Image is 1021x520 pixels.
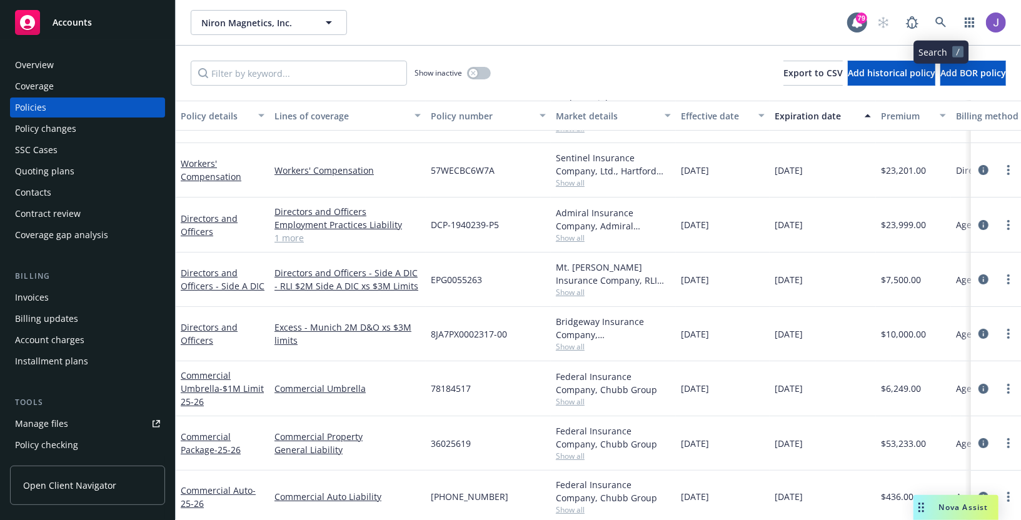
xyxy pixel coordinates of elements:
div: Installment plans [15,351,88,371]
div: 79 [856,12,867,24]
span: 8JA7PX0002317-00 [431,327,507,341]
div: Overview [15,55,54,75]
span: - 25-26 [181,484,256,509]
span: $10,000.00 [881,327,926,341]
span: [DATE] [775,218,803,231]
div: Sentinel Insurance Company, Ltd., Hartford Insurance Group [556,151,671,177]
button: Policy number [426,101,551,131]
span: [DATE] [775,327,803,341]
a: Installment plans [10,351,165,371]
a: circleInformation [976,162,991,177]
a: Policy checking [10,435,165,455]
span: EPG0055263 [431,273,482,286]
a: Employment Practices Liability [274,218,421,231]
button: Lines of coverage [269,101,426,131]
a: Invoices [10,287,165,307]
span: Accounts [53,17,92,27]
a: Workers' Compensation [274,164,421,177]
span: - 25-26 [214,444,241,456]
div: Federal Insurance Company, Chubb Group [556,424,671,451]
button: Effective date [676,101,770,131]
div: Policies [15,97,46,117]
button: Nova Assist [913,495,998,520]
button: Niron Magnetics, Inc. [191,10,347,35]
span: [DATE] [775,490,803,503]
div: Contract review [15,204,81,224]
a: Policies [10,97,165,117]
a: Excess - Munich 2M D&O xs $3M limits [274,321,421,347]
img: photo [986,12,1006,32]
span: [DATE] [681,218,709,231]
a: Manage files [10,414,165,434]
a: more [1001,217,1016,232]
span: $436.00 [881,490,913,503]
span: [DATE] [775,382,803,395]
div: Premium [881,109,932,122]
div: Market details [556,109,657,122]
div: Federal Insurance Company, Chubb Group [556,478,671,504]
a: Directors and Officers [181,321,238,346]
a: more [1001,326,1016,341]
span: 57WECBC6W7A [431,164,495,177]
div: Tools [10,396,165,409]
span: [DATE] [681,382,709,395]
span: [DATE] [681,490,709,503]
a: Switch app [957,10,982,35]
div: Coverage gap analysis [15,225,108,245]
span: Show all [556,504,671,515]
span: Add BOR policy [940,67,1006,79]
a: 1 more [274,231,421,244]
div: Bridgeway Insurance Company, [GEOGRAPHIC_DATA] Re, RT Specialty Insurance Services, LLC (RSG Spec... [556,315,671,341]
div: Lines of coverage [274,109,407,122]
span: Show all [556,451,671,461]
div: SSC Cases [15,140,58,160]
a: Commercial Auto [181,484,256,509]
button: Add BOR policy [940,61,1006,86]
button: Export to CSV [783,61,843,86]
a: Commercial Auto Liability [274,490,421,503]
a: circleInformation [976,272,991,287]
div: Admiral Insurance Company, Admiral Insurance Group ([PERSON_NAME] Corporation), RT Specialty Insu... [556,206,671,232]
div: Mt. [PERSON_NAME] Insurance Company, RLI Corp, RT Specialty Insurance Services, LLC (RSG Specialt... [556,261,671,287]
div: Policy details [181,109,251,122]
button: Add historical policy [848,61,935,86]
a: Overview [10,55,165,75]
a: Directors and Officers [181,212,238,237]
a: Commercial Package [181,431,241,456]
span: $53,233.00 [881,437,926,450]
span: [DATE] [775,273,803,286]
a: circleInformation [976,381,991,396]
div: Account charges [15,330,84,350]
div: Billing updates [15,309,78,329]
a: Commercial Umbrella [274,382,421,395]
a: Directors and Officers - Side A DIC [181,267,264,292]
span: Export to CSV [783,67,843,79]
a: circleInformation [976,326,991,341]
span: Add historical policy [848,67,935,79]
span: [DATE] [681,437,709,450]
span: Show all [556,341,671,352]
div: Policy changes [15,119,76,139]
a: Commercial Property [274,430,421,443]
span: $23,999.00 [881,218,926,231]
span: Direct [956,164,981,177]
button: Policy details [176,101,269,131]
a: Billing updates [10,309,165,329]
span: Open Client Navigator [23,479,116,492]
a: Coverage gap analysis [10,225,165,245]
button: Market details [551,101,676,131]
span: [DATE] [681,327,709,341]
a: more [1001,162,1016,177]
a: more [1001,489,1016,504]
button: Premium [876,101,951,131]
a: SSC Cases [10,140,165,160]
span: $7,500.00 [881,273,921,286]
input: Filter by keyword... [191,61,407,86]
a: Contract review [10,204,165,224]
a: Directors and Officers - Side A DIC - RLI $2M Side A DIC xs $3M Limits [274,266,421,292]
a: Account charges [10,330,165,350]
a: more [1001,272,1016,287]
span: [DATE] [775,437,803,450]
span: 36025619 [431,437,471,450]
div: Federal Insurance Company, Chubb Group [556,370,671,396]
